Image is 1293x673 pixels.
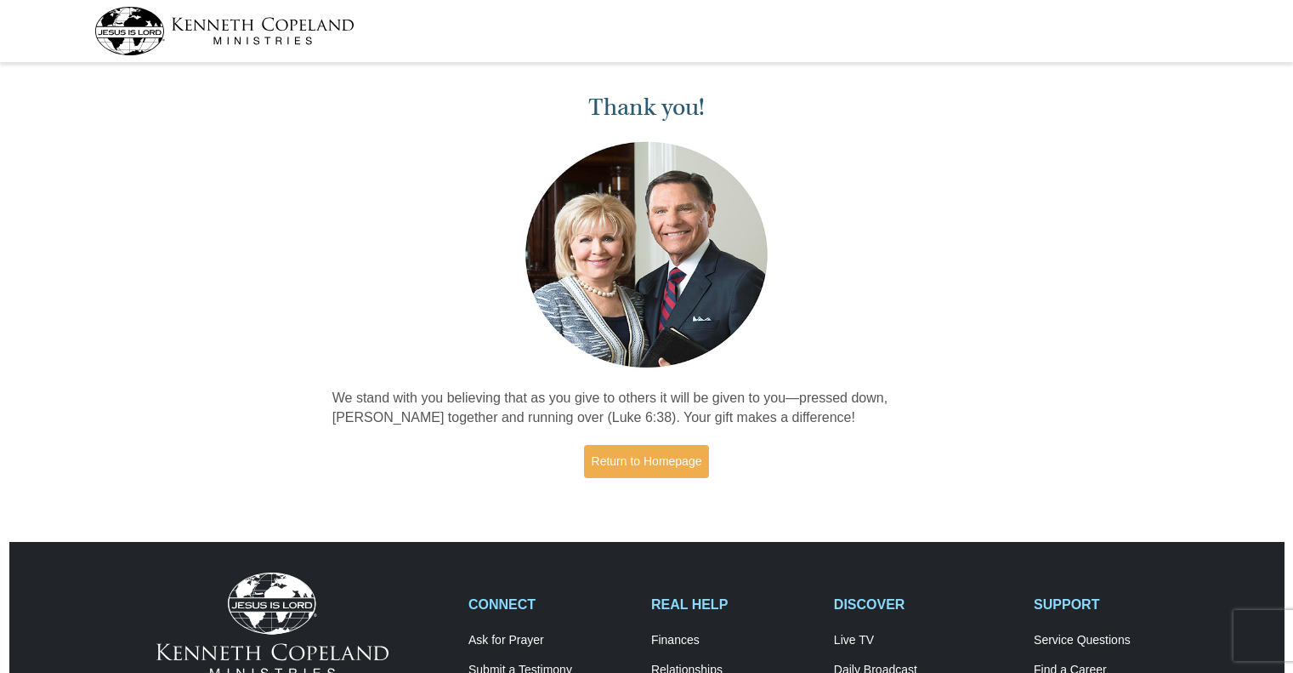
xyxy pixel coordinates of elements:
[332,94,961,122] h1: Thank you!
[651,633,816,648] a: Finances
[834,596,1016,613] h2: DISCOVER
[834,633,1016,648] a: Live TV
[584,445,710,478] a: Return to Homepage
[521,138,772,372] img: Kenneth and Gloria
[1034,596,1199,613] h2: SUPPORT
[94,7,354,55] img: kcm-header-logo.svg
[332,389,961,428] p: We stand with you believing that as you give to others it will be given to you—pressed down, [PER...
[1034,633,1199,648] a: Service Questions
[651,596,816,613] h2: REAL HELP
[468,633,633,648] a: Ask for Prayer
[468,596,633,613] h2: CONNECT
